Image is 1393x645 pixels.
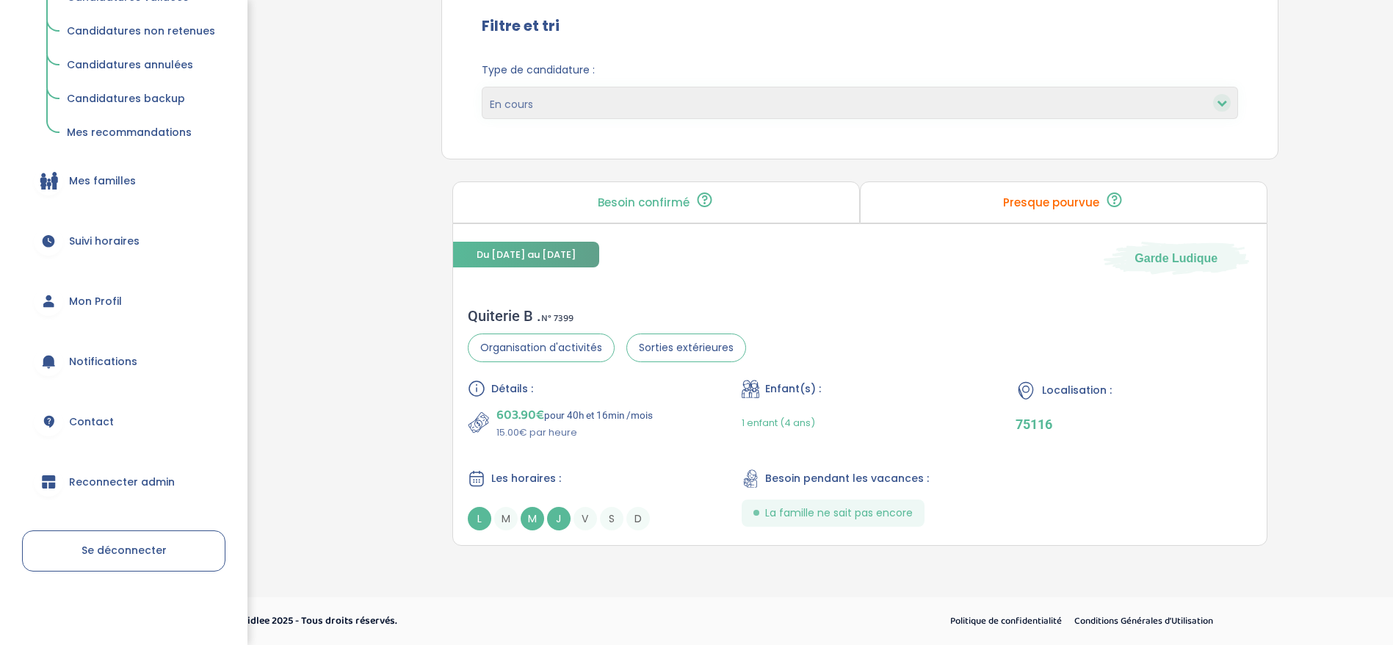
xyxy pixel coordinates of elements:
span: L [468,507,491,530]
span: Candidatures backup [67,91,185,106]
p: © Kidlee 2025 - Tous droits réservés. [232,613,759,629]
span: Organisation d'activités [468,334,615,362]
span: Mon Profil [69,294,122,309]
a: Contact [22,395,225,448]
a: Mon Profil [22,275,225,328]
span: Du [DATE] au [DATE] [453,242,599,267]
label: Filtre et tri [482,15,560,37]
p: Besoin confirmé [598,197,690,209]
a: Candidatures backup [57,85,225,113]
span: 603.90€ [496,405,544,425]
span: Les horaires : [491,471,561,486]
span: Garde Ludique [1135,250,1217,266]
p: Presque pourvue [1003,197,1099,209]
span: D [626,507,650,530]
a: Suivi horaires [22,215,225,267]
span: N° 7399 [541,311,574,326]
a: Mes recommandations [57,119,225,147]
p: pour 40h et 16min /mois [496,405,653,425]
span: M [521,507,544,530]
span: Mes recommandations [67,125,192,140]
a: Conditions Générales d’Utilisation [1069,612,1218,631]
span: Reconnecter admin [69,475,175,490]
a: Mes familles [22,154,225,207]
span: Détails : [491,381,533,397]
span: Localisation : [1042,383,1112,398]
span: Mes familles [69,173,136,189]
span: Se déconnecter [82,543,167,558]
span: Candidatures non retenues [67,24,215,38]
a: Reconnecter admin [22,455,225,508]
span: Sorties extérieures [626,334,746,362]
a: Se déconnecter [22,530,225,572]
span: 1 enfant (4 ans) [742,416,815,430]
span: Besoin pendant les vacances : [765,471,929,486]
a: Candidatures non retenues [57,18,225,46]
span: Type de candidature : [482,62,1238,78]
a: Candidatures annulées [57,51,225,79]
span: Notifications [69,354,137,370]
p: 15.00€ par heure [496,425,653,440]
a: Politique de confidentialité [945,612,1067,631]
span: La famille ne sait pas encore [765,505,913,521]
a: Notifications [22,335,225,388]
span: Candidatures annulées [67,57,193,72]
div: Quiterie B . [468,307,746,325]
p: 75116 [1016,417,1251,432]
span: M [494,507,518,530]
span: Suivi horaires [69,234,140,249]
span: Contact [69,414,114,430]
span: S [600,507,623,530]
span: J [547,507,571,530]
span: V [574,507,597,530]
span: Enfant(s) : [765,381,821,397]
